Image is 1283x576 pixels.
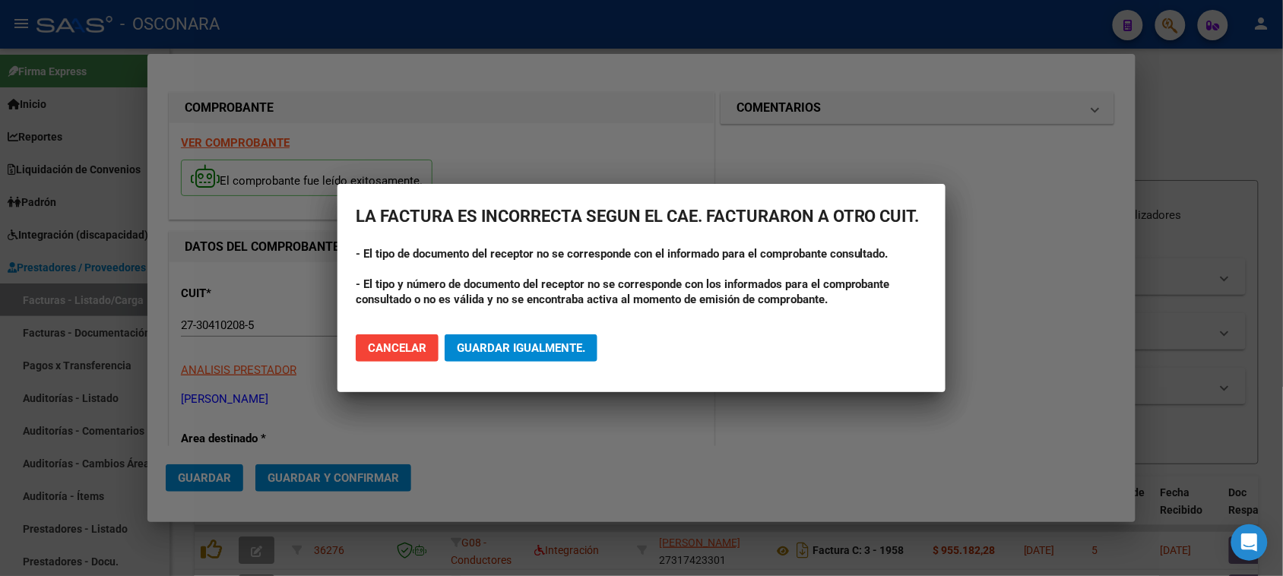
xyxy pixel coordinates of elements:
[1231,524,1268,561] div: Open Intercom Messenger
[356,334,439,362] button: Cancelar
[457,341,585,355] span: Guardar igualmente.
[356,277,890,306] strong: - El tipo y número de documento del receptor no se corresponde con los informados para el comprob...
[368,341,426,355] span: Cancelar
[356,202,927,231] h2: LA FACTURA ES INCORRECTA SEGUN EL CAE. FACTURARON A OTRO CUIT.
[445,334,597,362] button: Guardar igualmente.
[356,247,889,261] strong: - El tipo de documento del receptor no se corresponde con el informado para el comprobante consul...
